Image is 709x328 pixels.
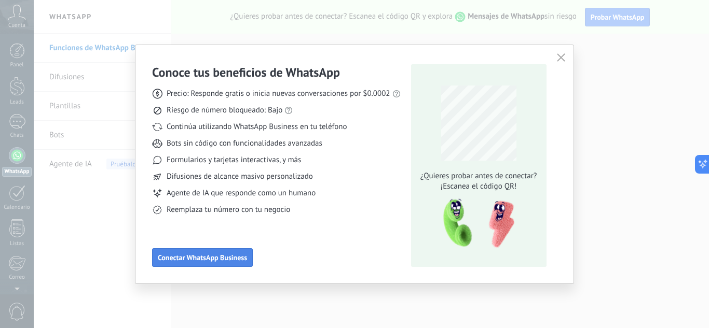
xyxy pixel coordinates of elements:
span: Continúa utilizando WhatsApp Business en tu teléfono [167,122,347,132]
span: Reemplaza tu número con tu negocio [167,205,290,215]
span: Bots sin código con funcionalidades avanzadas [167,138,322,149]
span: ¡Escanea el código QR! [417,181,540,192]
h3: Conoce tus beneficios de WhatsApp [152,64,340,80]
span: Conectar WhatsApp Business [158,254,247,261]
img: qr-pic-1x.png [434,196,516,251]
span: ¿Quieres probar antes de conectar? [417,171,540,181]
button: Conectar WhatsApp Business [152,248,253,267]
span: Agente de IA que responde como un humano [167,188,316,198]
span: Precio: Responde gratis o inicia nuevas conversaciones por $0.0002 [167,89,390,99]
span: Riesgo de número bloqueado: Bajo [167,105,282,116]
span: Difusiones de alcance masivo personalizado [167,172,313,182]
span: Formularios y tarjetas interactivas, y más [167,155,301,165]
